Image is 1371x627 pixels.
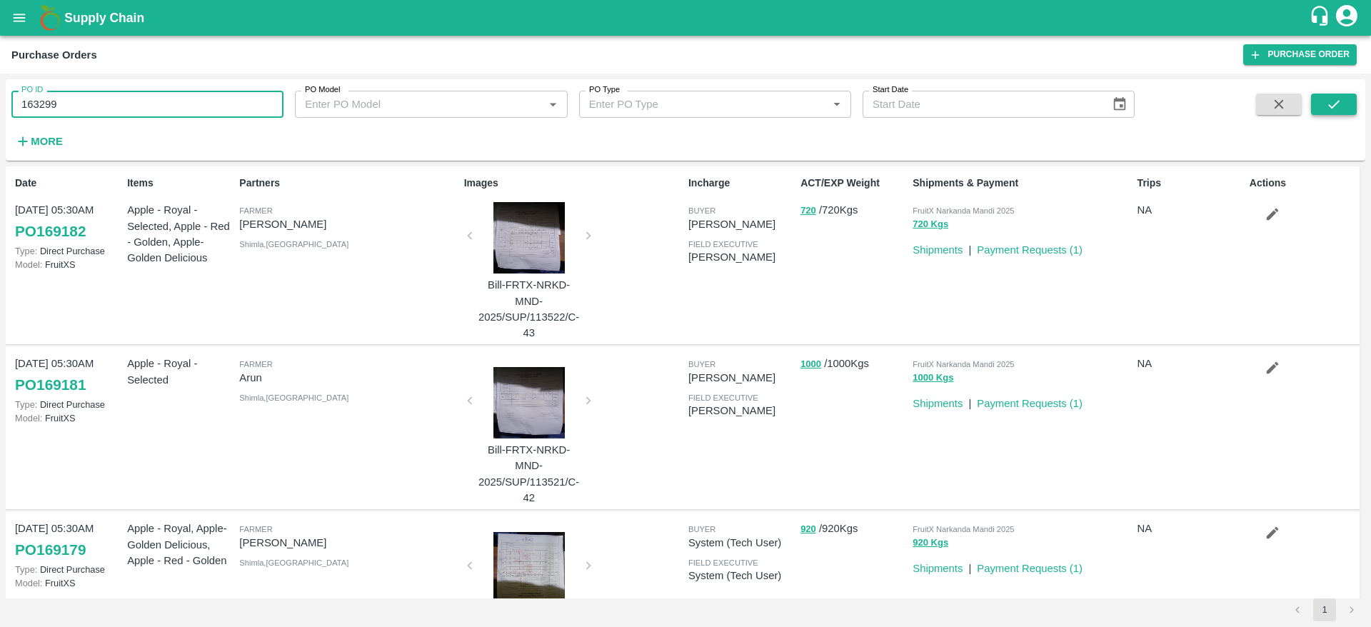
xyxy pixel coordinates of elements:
[1138,521,1244,536] p: NA
[913,563,963,574] a: Shipments
[828,95,846,114] button: Open
[688,240,758,249] span: field executive
[977,244,1083,256] a: Payment Requests (1)
[299,95,539,114] input: Enter PO Model
[15,576,121,590] p: FruitXS
[305,84,341,96] label: PO Model
[688,360,715,368] span: buyer
[688,370,795,386] p: [PERSON_NAME]
[31,136,63,147] strong: More
[913,176,1131,191] p: Shipments & Payment
[688,535,795,551] p: System (Tech User)
[15,258,121,271] p: FruitXS
[11,129,66,154] button: More
[15,411,121,425] p: FruitXS
[688,525,715,533] span: buyer
[1250,176,1356,191] p: Actions
[1313,598,1336,621] button: page 1
[1106,91,1133,118] button: Choose date
[583,95,823,114] input: Enter PO Type
[913,360,1014,368] span: FruitX Narkanda Mandi 2025
[15,356,121,371] p: [DATE] 05:30AM
[688,216,795,232] p: [PERSON_NAME]
[15,176,121,191] p: Date
[543,95,562,114] button: Open
[15,246,37,256] span: Type:
[15,372,86,398] a: PO169181
[15,244,121,258] p: Direct Purchase
[1309,5,1334,31] div: customer-support
[476,277,583,341] p: Bill-FRTX-NRKD-MND-2025/SUP/113522/C-43
[800,176,907,191] p: ACT/EXP Weight
[21,84,43,96] label: PO ID
[64,11,144,25] b: Supply Chain
[1138,176,1244,191] p: Trips
[239,240,348,249] span: Shimla , [GEOGRAPHIC_DATA]
[913,206,1014,215] span: FruitX Narkanda Mandi 2025
[476,442,583,506] p: Bill-FRTX-NRKD-MND-2025/SUP/113521/C-42
[3,1,36,34] button: open drawer
[239,558,348,567] span: Shimla , [GEOGRAPHIC_DATA]
[239,525,272,533] span: Farmer
[239,360,272,368] span: Farmer
[127,202,233,266] p: Apple - Royal - Selected, Apple - Red - Golden, Apple- Golden Delicious
[1284,598,1365,621] nav: pagination navigation
[688,206,715,215] span: buyer
[688,558,758,567] span: field executive
[977,563,1083,574] a: Payment Requests (1)
[800,356,907,372] p: / 1000 Kgs
[464,176,683,191] p: Images
[963,555,971,576] div: |
[688,249,795,265] p: [PERSON_NAME]
[239,176,458,191] p: Partners
[11,91,283,118] input: Enter PO ID
[127,356,233,388] p: Apple - Royal - Selected
[913,525,1014,533] span: FruitX Narkanda Mandi 2025
[239,206,272,215] span: Farmer
[800,521,907,537] p: / 920 Kgs
[15,202,121,218] p: [DATE] 05:30AM
[800,203,816,219] button: 720
[873,84,908,96] label: Start Date
[863,91,1100,118] input: Start Date
[800,521,816,538] button: 920
[15,578,42,588] span: Model:
[239,216,458,232] p: [PERSON_NAME]
[1138,202,1244,218] p: NA
[127,176,233,191] p: Items
[239,393,348,402] span: Shimla , [GEOGRAPHIC_DATA]
[15,398,121,411] p: Direct Purchase
[11,46,97,64] div: Purchase Orders
[589,84,620,96] label: PO Type
[1243,44,1357,65] a: Purchase Order
[15,413,42,423] span: Model:
[1138,356,1244,371] p: NA
[64,8,1309,28] a: Supply Chain
[800,202,907,219] p: / 720 Kgs
[913,244,963,256] a: Shipments
[1334,3,1360,33] div: account of current user
[239,535,458,551] p: [PERSON_NAME]
[963,390,971,411] div: |
[963,236,971,258] div: |
[688,568,795,583] p: System (Tech User)
[15,259,42,270] span: Model:
[15,564,37,575] span: Type:
[15,521,121,536] p: [DATE] 05:30AM
[913,535,948,551] button: 920 Kgs
[800,356,821,373] button: 1000
[239,370,458,386] p: Arun
[127,521,233,568] p: Apple - Royal, Apple- Golden Delicious, Apple - Red - Golden
[15,219,86,244] a: PO169182
[36,4,64,32] img: logo
[688,393,758,402] span: field executive
[15,563,121,576] p: Direct Purchase
[913,216,948,233] button: 720 Kgs
[977,398,1083,409] a: Payment Requests (1)
[15,399,37,410] span: Type:
[15,537,86,563] a: PO169179
[688,176,795,191] p: Incharge
[688,403,795,418] p: [PERSON_NAME]
[913,398,963,409] a: Shipments
[913,370,953,386] button: 1000 Kgs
